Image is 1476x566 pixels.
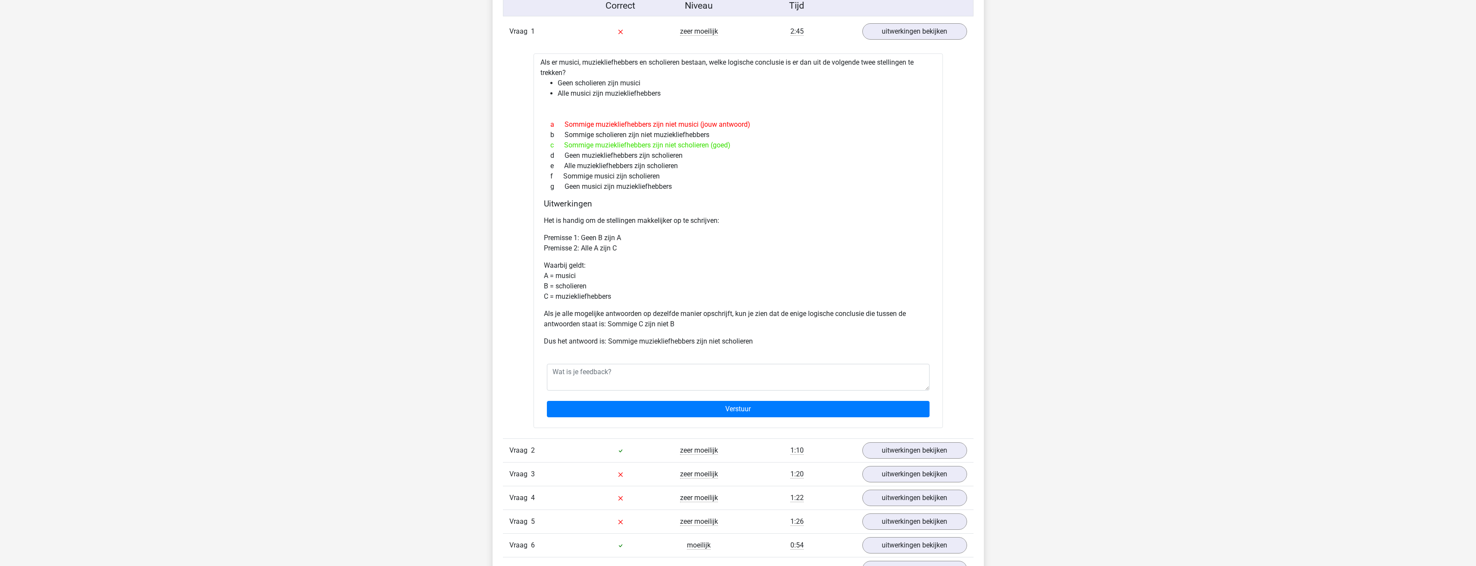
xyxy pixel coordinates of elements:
span: Vraag [509,493,531,503]
div: Geen muziekliefhebbers zijn scholieren [544,150,933,161]
span: 1:20 [790,470,804,478]
span: 0:54 [790,541,804,550]
span: moeilijk [687,541,711,550]
span: 4 [531,494,535,502]
div: Sommige scholieren zijn niet muziekliefhebbers [544,130,933,140]
p: Dus het antwoord is: Sommige muziekliefhebbers zijn niet scholieren [544,336,933,347]
a: uitwerkingen bekijken [862,537,967,553]
span: 1:22 [790,494,804,502]
div: Sommige musici zijn scholieren [544,171,933,181]
li: Alle musici zijn muziekliefhebbers [558,88,936,99]
span: Vraag [509,26,531,37]
p: Het is handig om de stellingen makkelijker op te schrijven: [544,216,933,226]
span: zeer moeilijk [680,470,718,478]
div: Geen musici zijn muziekliefhebbers [544,181,933,192]
p: Waarbij geldt: A = musici B = scholieren C = muziekliefhebbers [544,260,933,302]
span: c [550,140,564,150]
span: e [550,161,564,171]
span: 2 [531,446,535,454]
span: zeer moeilijk [680,494,718,502]
span: Vraag [509,540,531,550]
span: 6 [531,541,535,549]
p: Als je alle mogelijke antwoorden op dezelfde manier opschrijft, kun je zien dat de enige logische... [544,309,933,329]
input: Verstuur [547,401,930,417]
a: uitwerkingen bekijken [862,490,967,506]
span: 3 [531,470,535,478]
span: Vraag [509,516,531,527]
span: g [550,181,565,192]
span: 2:45 [790,27,804,36]
li: Geen scholieren zijn musici [558,78,936,88]
span: d [550,150,565,161]
span: 1:10 [790,446,804,455]
a: uitwerkingen bekijken [862,513,967,530]
span: a [550,119,565,130]
p: Premisse 1: Geen B zijn A Premisse 2: Alle A zijn C [544,233,933,253]
div: Alle muziekliefhebbers zijn scholieren [544,161,933,171]
div: Sommige muziekliefhebbers zijn niet musici (jouw antwoord) [544,119,933,130]
a: uitwerkingen bekijken [862,466,967,482]
span: zeer moeilijk [680,446,718,455]
span: f [550,171,563,181]
span: 5 [531,517,535,525]
span: Vraag [509,445,531,456]
span: 1:26 [790,517,804,526]
h4: Uitwerkingen [544,199,933,209]
a: uitwerkingen bekijken [862,23,967,40]
div: Sommige muziekliefhebbers zijn niet scholieren (goed) [544,140,933,150]
div: Als er musici, muziekliefhebbers en scholieren bestaan, welke logische conclusie is er dan uit de... [534,53,943,428]
span: Vraag [509,469,531,479]
span: b [550,130,565,140]
span: zeer moeilijk [680,27,718,36]
span: zeer moeilijk [680,517,718,526]
span: 1 [531,27,535,35]
a: uitwerkingen bekijken [862,442,967,459]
